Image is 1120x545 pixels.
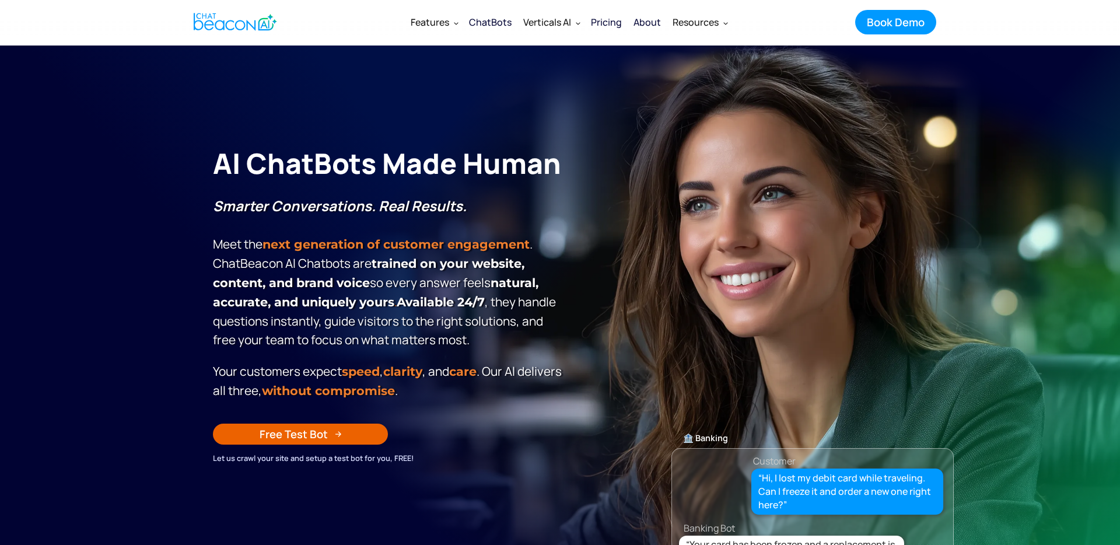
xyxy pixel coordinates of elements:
div: 🏦 Banking [672,430,953,446]
a: Book Demo [855,10,936,34]
div: Let us crawl your site and setup a test bot for you, FREE! [213,452,566,464]
div: Verticals AI [523,14,571,30]
img: Dropdown [454,20,459,25]
h1: AI ChatBots Made Human [213,145,566,182]
div: Resources [673,14,719,30]
div: Customer [753,453,796,469]
span: care [449,364,477,379]
div: Book Demo [867,15,925,30]
a: Free Test Bot [213,424,388,445]
div: Features [405,8,463,36]
div: “Hi, I lost my debit card while traveling. Can I freeze it and order a new one right here?” [758,471,937,512]
img: Dropdown [723,20,728,25]
span: clarity [383,364,422,379]
a: ChatBots [463,7,517,37]
img: Arrow [335,431,342,438]
div: ChatBots [469,14,512,30]
strong: speed [342,364,380,379]
strong: next generation of customer engagement [262,237,530,251]
p: Meet the . ChatBeacon Al Chatbots are so every answer feels , they handle questions instantly, gu... [213,197,566,349]
strong: Available 24/7 [397,295,485,309]
div: About [633,14,661,30]
a: Pricing [585,7,628,37]
p: Your customers expect , , and . Our Al delivers all three, . [213,362,566,400]
div: Pricing [591,14,622,30]
span: without compromise [262,383,395,398]
img: Dropdown [576,20,580,25]
div: Verticals AI [517,8,585,36]
div: Free Test Bot [260,427,328,442]
strong: Smarter Conversations. Real Results. [213,196,467,215]
div: Features [411,14,449,30]
a: About [628,7,667,37]
a: home [184,8,283,36]
div: Resources [667,8,733,36]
